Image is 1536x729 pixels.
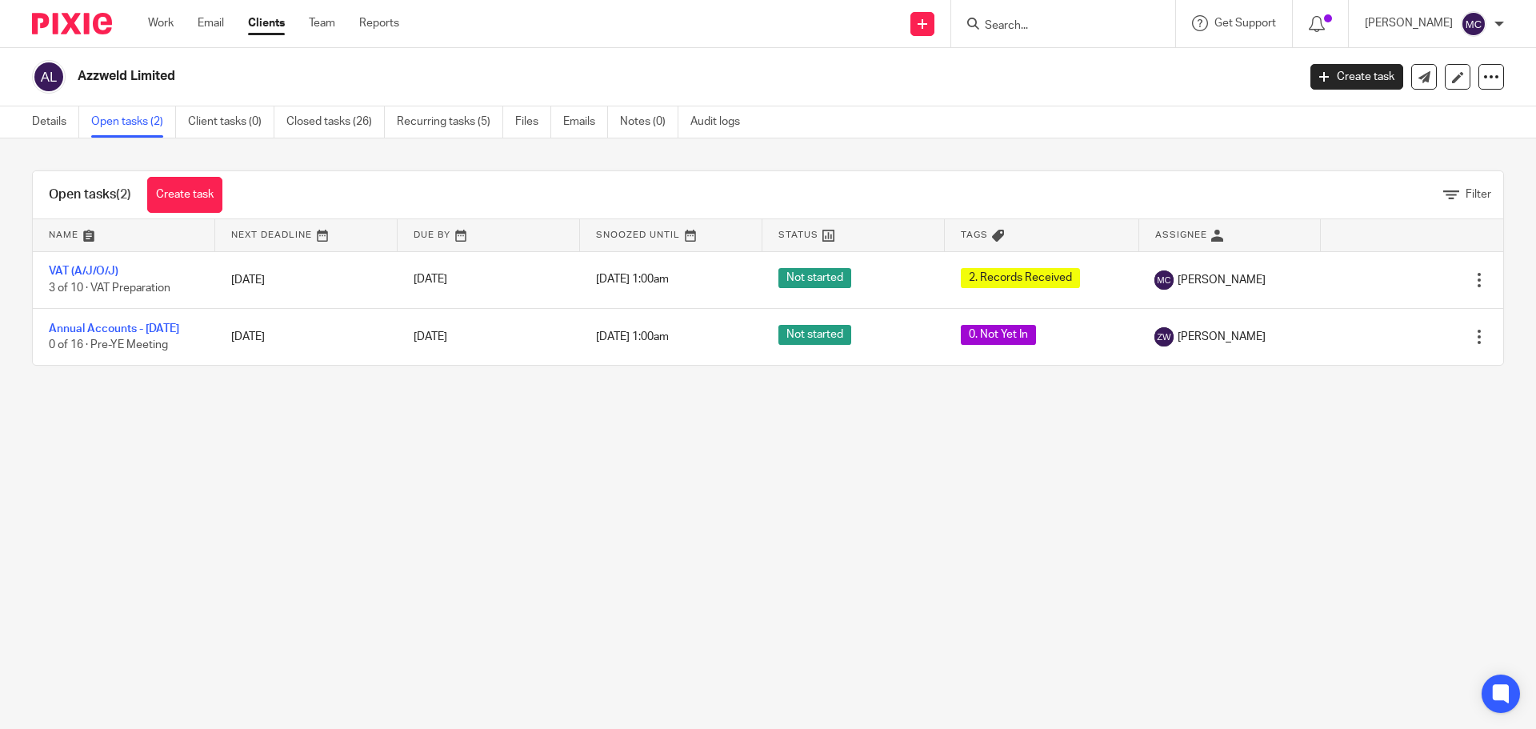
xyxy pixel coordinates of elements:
[1154,327,1174,346] img: svg%3E
[49,186,131,203] h1: Open tasks
[49,339,168,350] span: 0 of 16 · Pre-YE Meeting
[961,325,1036,345] span: 0. Not Yet In
[778,268,851,288] span: Not started
[690,106,752,138] a: Audit logs
[397,106,503,138] a: Recurring tasks (5)
[148,15,174,31] a: Work
[414,331,447,342] span: [DATE]
[32,106,79,138] a: Details
[188,106,274,138] a: Client tasks (0)
[778,230,818,239] span: Status
[116,188,131,201] span: (2)
[1178,329,1266,345] span: [PERSON_NAME]
[778,325,851,345] span: Not started
[91,106,176,138] a: Open tasks (2)
[49,266,118,277] a: VAT (A/J/O/J)
[1214,18,1276,29] span: Get Support
[563,106,608,138] a: Emails
[215,251,398,308] td: [DATE]
[961,268,1080,288] span: 2. Records Received
[1466,189,1491,200] span: Filter
[359,15,399,31] a: Reports
[78,68,1045,85] h2: Azzweld Limited
[620,106,678,138] a: Notes (0)
[1178,272,1266,288] span: [PERSON_NAME]
[49,323,179,334] a: Annual Accounts - [DATE]
[983,19,1127,34] input: Search
[32,60,66,94] img: svg%3E
[596,274,669,286] span: [DATE] 1:00am
[961,230,988,239] span: Tags
[286,106,385,138] a: Closed tasks (26)
[1365,15,1453,31] p: [PERSON_NAME]
[147,177,222,213] a: Create task
[248,15,285,31] a: Clients
[32,13,112,34] img: Pixie
[1461,11,1486,37] img: svg%3E
[49,282,170,294] span: 3 of 10 · VAT Preparation
[515,106,551,138] a: Files
[1154,270,1174,290] img: svg%3E
[215,308,398,365] td: [DATE]
[1310,64,1403,90] a: Create task
[309,15,335,31] a: Team
[198,15,224,31] a: Email
[596,331,669,342] span: [DATE] 1:00am
[414,274,447,286] span: [DATE]
[596,230,680,239] span: Snoozed Until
